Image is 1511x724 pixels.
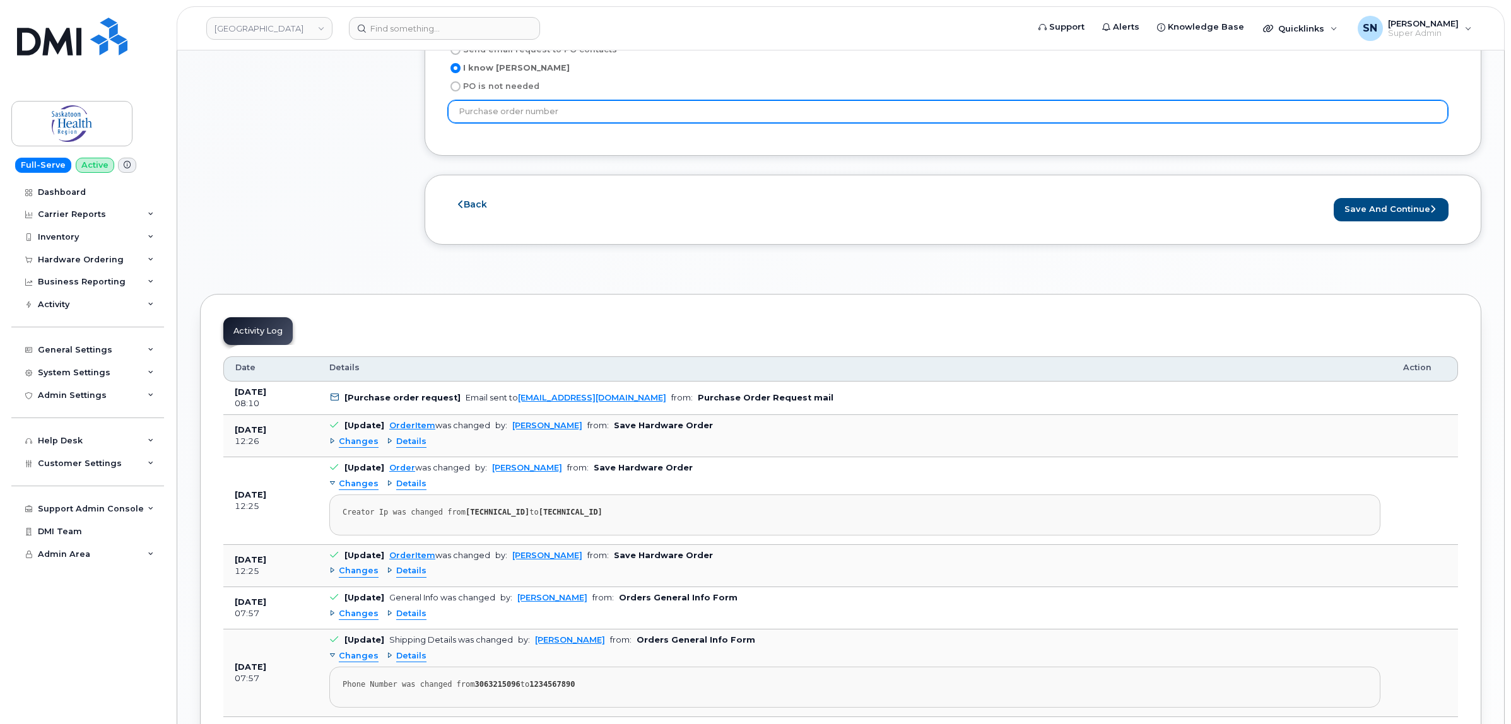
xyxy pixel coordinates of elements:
[448,100,1448,123] input: Purchase order number
[535,635,605,645] a: [PERSON_NAME]
[619,593,738,602] b: Orders General Info Form
[1049,21,1085,33] span: Support
[1388,28,1459,38] span: Super Admin
[1148,15,1253,40] a: Knowledge Base
[235,608,307,619] div: 07:57
[396,608,426,620] span: Details
[1030,15,1093,40] a: Support
[235,362,256,373] span: Date
[463,81,539,91] span: PO is not needed
[614,421,713,430] b: Save Hardware Order
[343,508,1367,517] div: Creator Ip was changed from to
[389,463,470,472] div: was changed
[235,387,266,397] b: [DATE]
[329,362,360,373] span: Details
[492,463,562,472] a: [PERSON_NAME]
[389,421,490,430] div: was changed
[587,421,609,430] span: from:
[1278,23,1324,33] span: Quicklinks
[1349,16,1481,41] div: Sabrina Nguyen
[466,508,529,517] strong: [TECHNICAL_ID]
[450,63,461,73] input: I know [PERSON_NAME]
[512,551,582,560] a: [PERSON_NAME]
[518,635,530,645] span: by:
[475,680,520,689] strong: 3063215096
[500,593,512,602] span: by:
[235,436,307,447] div: 12:26
[396,650,426,662] span: Details
[235,425,266,435] b: [DATE]
[339,565,379,577] span: Changes
[463,45,617,54] span: Send email request to PO contacts
[235,555,266,564] b: [DATE]
[1392,356,1458,382] th: Action
[235,662,266,672] b: [DATE]
[396,436,426,448] span: Details
[463,63,570,73] span: I know [PERSON_NAME]
[389,421,435,430] a: OrderItem
[344,551,384,560] b: [Update]
[343,680,1367,689] div: Phone Number was changed from to
[512,421,582,430] a: [PERSON_NAME]
[206,17,332,40] a: Saskatoon Health Region
[344,421,384,430] b: [Update]
[339,650,379,662] span: Changes
[458,199,487,210] a: Back
[1388,18,1459,28] span: [PERSON_NAME]
[518,393,666,402] a: [EMAIL_ADDRESS][DOMAIN_NAME]
[1363,21,1377,36] span: SN
[610,635,632,645] span: from:
[450,81,461,91] input: PO is not needed
[495,551,507,560] span: by:
[495,421,507,430] span: by:
[344,393,461,402] b: [Purchase order request]
[671,393,693,402] span: from:
[389,551,435,560] a: OrderItem
[587,551,609,560] span: from:
[592,593,614,602] span: from:
[339,608,379,620] span: Changes
[466,393,666,402] div: Email sent to
[539,508,603,517] strong: [TECHNICAL_ID]
[389,463,415,472] a: Order
[698,393,833,402] b: Purchase Order Request mail
[396,478,426,490] span: Details
[1168,21,1244,33] span: Knowledge Base
[235,501,307,512] div: 12:25
[344,635,384,645] b: [Update]
[344,593,384,602] b: [Update]
[349,17,540,40] input: Find something...
[235,398,307,409] div: 08:10
[1093,15,1148,40] a: Alerts
[517,593,587,602] a: [PERSON_NAME]
[1254,16,1346,41] div: Quicklinks
[389,593,495,602] div: General Info was changed
[235,597,266,607] b: [DATE]
[1334,198,1449,221] button: Save and Continue
[339,436,379,448] span: Changes
[529,680,575,689] strong: 1234567890
[396,565,426,577] span: Details
[614,551,713,560] b: Save Hardware Order
[389,551,490,560] div: was changed
[235,673,307,684] div: 07:57
[389,635,513,645] div: Shipping Details was changed
[567,463,589,472] span: from:
[594,463,693,472] b: Save Hardware Order
[235,566,307,577] div: 12:25
[339,478,379,490] span: Changes
[1113,21,1139,33] span: Alerts
[1456,669,1502,715] iframe: Messenger Launcher
[235,490,266,499] b: [DATE]
[344,463,384,472] b: [Update]
[475,463,487,472] span: by:
[637,635,755,645] b: Orders General Info Form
